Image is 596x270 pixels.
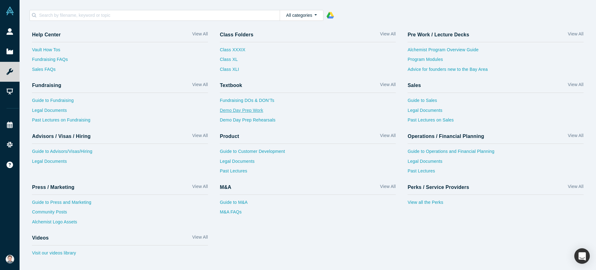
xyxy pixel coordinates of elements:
[408,56,584,66] a: Program Modules
[32,209,208,219] a: Community Posts
[380,31,395,40] a: View All
[32,158,208,168] a: Legal Documents
[568,132,583,141] a: View All
[380,132,395,141] a: View All
[408,148,584,158] a: Guide to Operations and Financial Planning
[32,235,49,241] h4: Videos
[408,133,484,139] h4: Operations / Financial Planning
[32,184,74,190] h4: Press / Marketing
[32,107,208,117] a: Legal Documents
[280,10,323,21] button: All categories
[408,168,584,178] a: Past Lectures
[220,168,396,178] a: Past Lectures
[38,11,280,19] input: Search by filename, keyword or topic
[32,219,208,229] a: Alchemist Logo Assets
[220,66,245,76] a: Class XLI
[220,133,239,139] h4: Product
[220,148,396,158] a: Guide to Customer Development
[220,184,231,190] h4: M&A
[220,199,396,209] a: Guide to M&A
[220,209,396,219] a: M&A FAQs
[220,82,242,88] h4: Textbook
[220,107,396,117] a: Demo Day Prep Work
[32,47,208,57] a: Vault How Tos
[32,148,208,158] a: Guide to Advisors/Visas/Hiring
[220,47,245,57] a: Class XXXIX
[32,250,208,260] a: Visit our videos library
[32,32,61,38] h4: Help Center
[408,97,584,107] a: Guide to Sales
[32,133,91,139] h4: Advisors / Visas / Hiring
[6,7,14,15] img: Alchemist Vault Logo
[380,183,395,192] a: View All
[192,132,208,141] a: View All
[220,117,396,127] a: Demo Day Prep Rehearsals
[32,82,61,88] h4: Fundraising
[192,183,208,192] a: View All
[220,158,396,168] a: Legal Documents
[408,158,584,168] a: Legal Documents
[408,47,584,57] a: Alchemist Program Overview Guide
[32,66,208,76] a: Sales FAQs
[220,56,245,66] a: Class XL
[568,183,583,192] a: View All
[408,184,469,190] h4: Perks / Service Providers
[192,234,208,243] a: View All
[192,81,208,90] a: View All
[32,117,208,127] a: Past Lectures on Fundraising
[32,199,208,209] a: Guide to Press and Marketing
[220,97,396,107] a: Fundraising DOs & DON’Ts
[6,255,14,263] img: Andres Valdivieso's Account
[408,82,421,88] h4: Sales
[408,199,584,209] a: View all the Perks
[408,66,584,76] a: Advice for founders new to the Bay Area
[568,81,583,90] a: View All
[32,97,208,107] a: Guide to Fundraising
[408,117,584,127] a: Past Lectures on Sales
[568,31,583,40] a: View All
[408,107,584,117] a: Legal Documents
[408,32,469,38] h4: Pre Work / Lecture Decks
[220,32,253,38] h4: Class Folders
[380,81,395,90] a: View All
[192,31,208,40] a: View All
[32,56,208,66] a: Fundraising FAQs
